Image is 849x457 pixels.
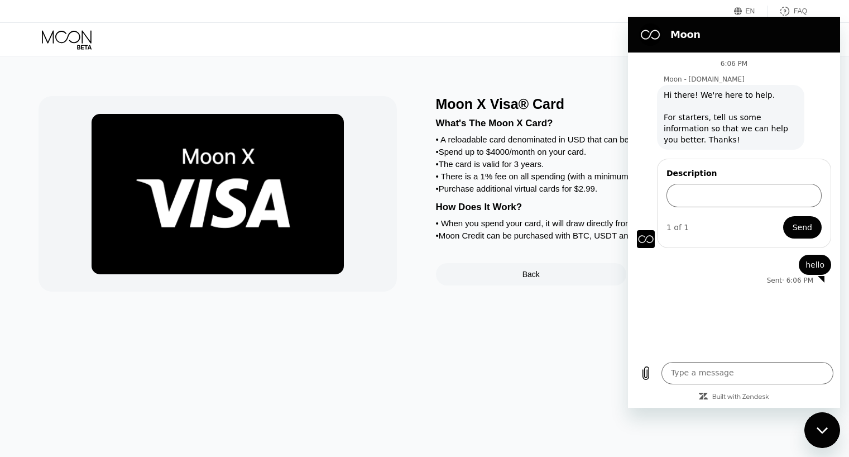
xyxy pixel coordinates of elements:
[436,96,822,112] div: Moon X Visa® Card
[436,172,822,181] div: • There is a 1% fee on all spending (with a minimum of $1 fee per transaction).
[436,231,822,240] div: • Moon Credit can be purchased with BTC, USDT and more!
[436,147,822,156] div: • Spend up to $4000/month on your card.
[436,135,822,144] div: • A reloadable card denominated in USD that can be spent in over 147 countries!
[628,17,840,408] iframe: Messaging window
[436,118,822,129] div: What's The Moon X Card?
[804,412,840,448] iframe: Button to launch messaging window, conversation in progress
[768,6,807,17] div: FAQ
[436,202,822,213] div: How Does It Work?
[522,270,540,279] div: Back
[436,159,822,169] div: • The card is valid for 3 years.
[746,7,755,15] div: EN
[436,263,626,285] div: Back
[734,6,768,17] div: EN
[436,218,822,228] div: • When you spend your card, it will draw directly from your Moon Credit.
[794,7,807,15] div: FAQ
[436,184,822,193] div: • Purchase additional virtual cards for $2.99.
